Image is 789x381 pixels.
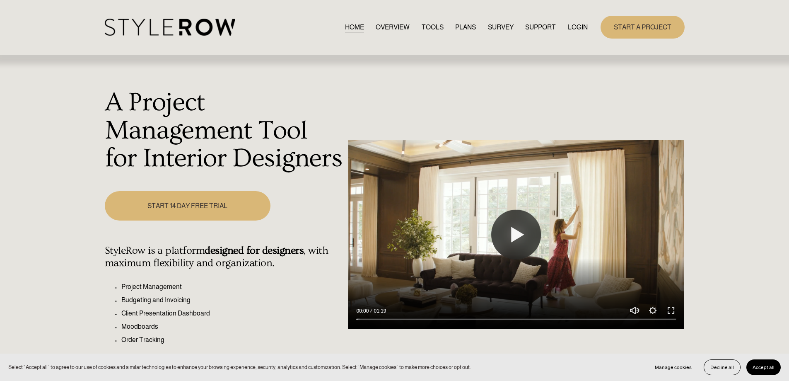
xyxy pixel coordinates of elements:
div: Duration [371,307,388,315]
p: Project Management [121,282,344,292]
div: Current time [356,307,371,315]
a: SURVEY [488,22,514,33]
a: START A PROJECT [601,16,685,39]
span: Manage cookies [655,364,692,370]
p: Budgeting and Invoicing [121,295,344,305]
p: Select “Accept all” to agree to our use of cookies and similar technologies to enhance your brows... [8,363,471,371]
a: HOME [345,22,364,33]
span: Accept all [753,364,775,370]
p: Simplify your workflow, manage items effectively, and keep your business running seamlessly. [105,352,344,371]
p: Moodboards [121,322,344,332]
a: PLANS [455,22,476,33]
input: Seek [356,317,676,323]
p: Order Tracking [121,335,344,345]
span: Decline all [710,364,734,370]
button: Accept all [746,359,781,375]
h4: StyleRow is a platform , with maximum flexibility and organization. [105,245,344,269]
button: Manage cookies [649,359,698,375]
h1: A Project Management Tool for Interior Designers [105,89,344,173]
a: folder dropdown [525,22,556,33]
span: SUPPORT [525,22,556,32]
button: Play [491,210,541,260]
a: START 14 DAY FREE TRIAL [105,191,270,221]
p: Client Presentation Dashboard [121,308,344,318]
img: StyleRow [105,19,235,36]
button: Decline all [704,359,741,375]
a: TOOLS [422,22,444,33]
strong: designed for designers [205,245,304,257]
a: OVERVIEW [376,22,410,33]
a: LOGIN [568,22,588,33]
